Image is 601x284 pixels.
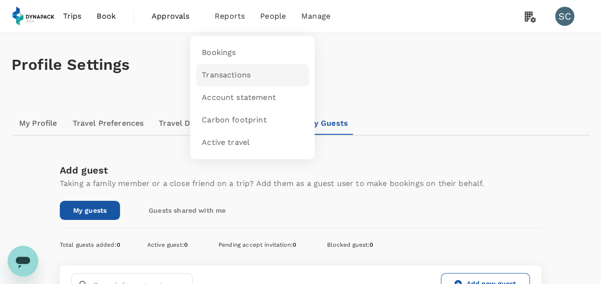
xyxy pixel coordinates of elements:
[152,11,199,22] span: Approvals
[300,112,356,135] a: My Guests
[370,241,373,248] span: 0
[65,112,152,135] a: Travel Preferences
[260,11,286,22] span: People
[117,241,120,248] span: 0
[196,42,309,64] a: Bookings
[60,241,120,248] span: Total guests added :
[301,11,330,22] span: Manage
[196,131,309,154] a: Active travel
[202,115,266,126] span: Carbon footprint
[219,241,296,248] span: Pending accept invitation :
[60,201,120,220] a: My guests
[97,11,116,22] span: Book
[196,87,309,109] a: Account statement
[293,241,296,248] span: 0
[196,109,309,131] a: Carbon footprint
[11,112,65,135] a: My Profile
[202,47,236,58] span: Bookings
[11,6,55,27] img: Dynapack Asia
[196,64,309,87] a: Transactions
[327,241,373,248] span: Blocked guest :
[215,11,245,22] span: Reports
[63,11,82,22] span: Trips
[11,56,590,74] h1: Profile Settings
[147,241,188,248] span: Active guest :
[60,163,484,178] div: Add guest
[202,137,250,148] span: Active travel
[60,178,484,189] p: Taking a family member or a close friend on a trip? Add them as a guest user to make bookings on ...
[202,70,251,81] span: Transactions
[184,241,188,248] span: 0
[8,246,38,276] iframe: Button to launch messaging window
[555,7,574,26] div: SC
[202,92,276,103] span: Account statement
[151,112,236,135] a: Travel Documents
[135,201,239,220] a: Guests shared with me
